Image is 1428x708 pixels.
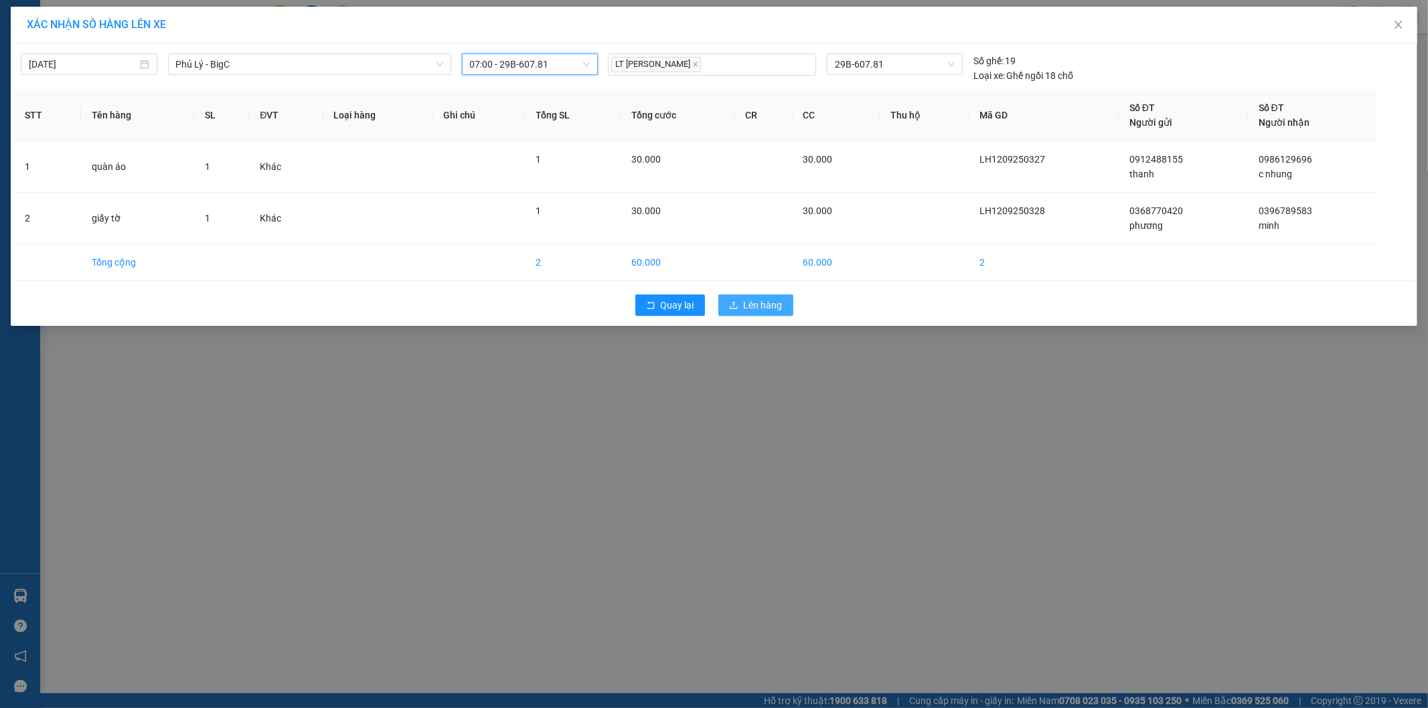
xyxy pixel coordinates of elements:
td: 2 [969,244,1119,281]
span: 30.000 [803,205,833,216]
span: Quay lại [661,298,694,313]
span: close [692,61,699,68]
td: giấy tờ [81,193,194,244]
td: 60.000 [793,244,880,281]
td: 2 [525,244,621,281]
th: SL [194,90,250,141]
span: 1 [536,154,541,165]
span: Loại xe: [973,68,1005,83]
td: 1 [14,141,81,193]
span: 30.000 [803,154,833,165]
span: close [1393,19,1404,30]
span: XÁC NHẬN SỐ HÀNG LÊN XE [27,18,166,31]
th: Loại hàng [323,90,433,141]
span: 29B-607.81 [835,54,954,74]
input: 13/09/2025 [29,57,137,72]
span: 1 [536,205,541,216]
td: Khác [249,141,323,193]
td: quàn áo [81,141,194,193]
th: Mã GD [969,90,1119,141]
th: Tên hàng [81,90,194,141]
span: 30.000 [631,205,661,216]
span: Số ghế: [973,54,1004,68]
th: ĐVT [249,90,323,141]
span: 0368770420 [1129,205,1183,216]
span: Số ĐT [1259,102,1284,113]
span: Lên hàng [744,298,783,313]
th: STT [14,90,81,141]
td: Khác [249,193,323,244]
div: 19 [973,54,1016,68]
span: LT [PERSON_NAME] [611,57,701,72]
span: LH1209250327 [979,154,1045,165]
button: Close [1380,7,1417,44]
span: down [436,60,444,68]
span: thanh [1129,169,1154,179]
span: Số ĐT [1129,102,1155,113]
th: Ghi chú [432,90,525,141]
span: 0986129696 [1259,154,1312,165]
div: Ghế ngồi 18 chỗ [973,68,1074,83]
th: Thu hộ [880,90,969,141]
span: Người gửi [1129,117,1172,128]
span: 0912488155 [1129,154,1183,165]
span: Người nhận [1259,117,1310,128]
button: rollbackQuay lại [635,294,705,316]
td: 60.000 [621,244,735,281]
th: Tổng cước [621,90,735,141]
span: 07:00 - 29B-607.81 [470,54,590,74]
th: CC [793,90,880,141]
th: CR [734,90,792,141]
span: minh [1259,220,1279,231]
span: upload [729,300,738,311]
span: c nhung [1259,169,1292,179]
span: 0396789583 [1259,205,1312,216]
th: Tổng SL [525,90,621,141]
span: rollback [646,300,655,311]
span: 1 [205,213,210,224]
button: uploadLên hàng [718,294,793,316]
td: 2 [14,193,81,244]
span: LH1209250328 [979,205,1045,216]
span: 30.000 [631,154,661,165]
span: 1 [205,161,210,172]
span: Phủ Lý - BigC [176,54,443,74]
td: Tổng cộng [81,244,194,281]
span: phương [1129,220,1163,231]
